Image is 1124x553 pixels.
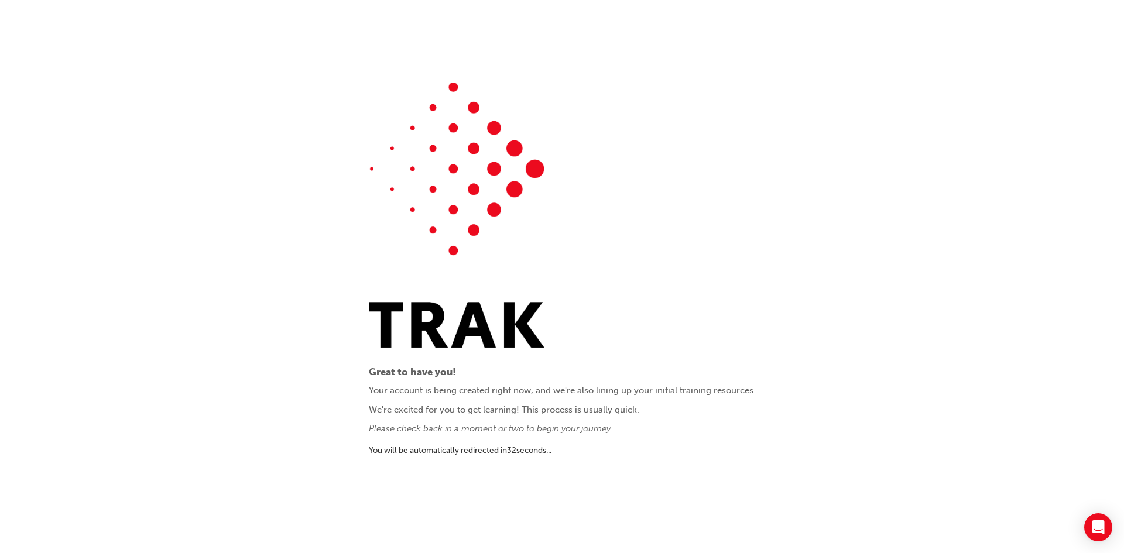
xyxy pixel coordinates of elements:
[369,365,756,379] p: Great to have you!
[369,83,544,347] img: Trak
[369,444,756,458] p: You will be automatically redirected in 32 second s ...
[1084,513,1112,541] div: Open Intercom Messenger
[369,384,756,397] p: Your account is being created right now, and we're also lining up your initial training resources.
[369,403,756,417] p: We're excited for you to get learning! This process is usually quick.
[369,422,756,435] p: Please check back in a moment or two to begin your journey.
